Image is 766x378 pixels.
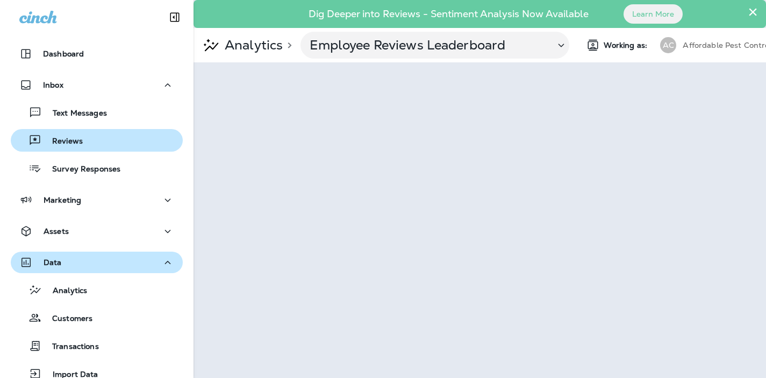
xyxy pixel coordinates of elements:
[277,12,620,16] p: Dig Deeper into Reviews - Sentiment Analysis Now Available
[44,258,62,267] p: Data
[41,342,99,352] p: Transactions
[43,49,84,58] p: Dashboard
[44,227,69,236] p: Assets
[11,157,183,180] button: Survey Responses
[283,41,292,49] p: >
[11,101,183,124] button: Text Messages
[43,81,63,89] p: Inbox
[11,220,183,242] button: Assets
[11,334,183,357] button: Transactions
[41,165,120,175] p: Survey Responses
[220,37,283,53] p: Analytics
[748,3,758,20] button: Close
[160,6,190,28] button: Collapse Sidebar
[11,306,183,329] button: Customers
[41,314,92,324] p: Customers
[624,4,683,24] button: Learn More
[660,37,676,53] div: AC
[11,252,183,273] button: Data
[310,37,546,53] p: Employee Reviews Leaderboard
[11,74,183,96] button: Inbox
[41,137,83,147] p: Reviews
[604,41,649,50] span: Working as:
[42,109,107,119] p: Text Messages
[42,286,87,296] p: Analytics
[11,279,183,301] button: Analytics
[11,43,183,65] button: Dashboard
[44,196,81,204] p: Marketing
[11,189,183,211] button: Marketing
[11,129,183,152] button: Reviews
